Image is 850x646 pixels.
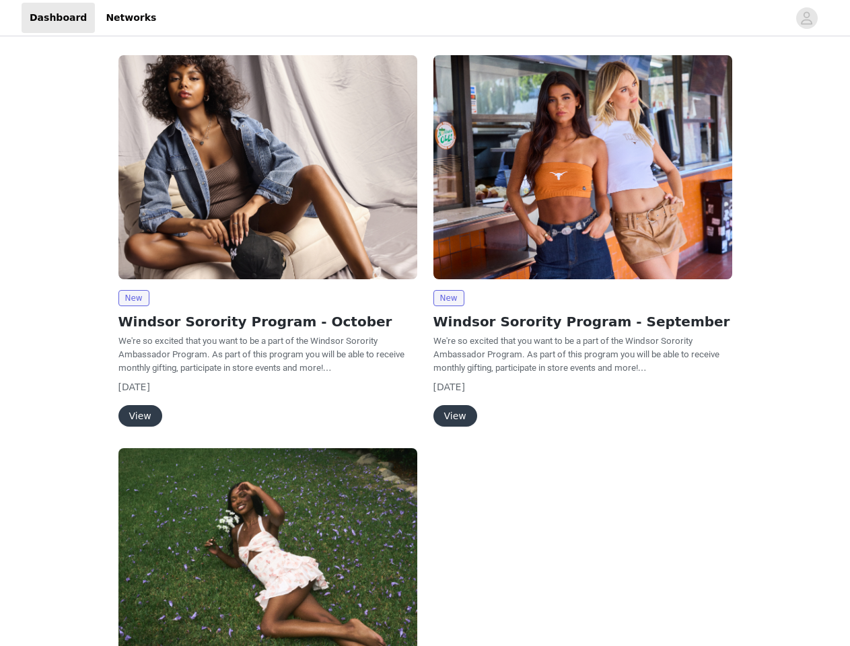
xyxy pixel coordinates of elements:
span: New [118,290,149,306]
button: View [118,405,162,427]
span: We're so excited that you want to be a part of the Windsor Sorority Ambassador Program. As part o... [118,336,404,373]
span: [DATE] [118,382,150,392]
a: View [433,411,477,421]
span: [DATE] [433,382,465,392]
button: View [433,405,477,427]
img: Windsor [118,55,417,279]
a: View [118,411,162,421]
a: Networks [98,3,164,33]
h2: Windsor Sorority Program - October [118,312,417,332]
img: Windsor [433,55,732,279]
a: Dashboard [22,3,95,33]
div: avatar [800,7,813,29]
h2: Windsor Sorority Program - September [433,312,732,332]
span: We're so excited that you want to be a part of the Windsor Sorority Ambassador Program. As part o... [433,336,719,373]
span: New [433,290,464,306]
